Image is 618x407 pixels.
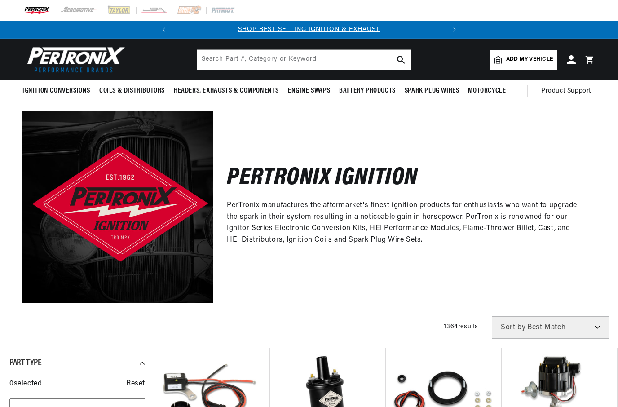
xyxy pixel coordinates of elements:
span: Motorcycle [468,86,506,96]
div: Announcement [173,25,446,35]
button: Translation missing: en.sections.announcements.previous_announcement [155,21,173,39]
span: Spark Plug Wires [405,86,459,96]
h2: Pertronix Ignition [227,168,418,189]
select: Sort by [492,316,609,339]
summary: Coils & Distributors [95,80,169,102]
a: Add my vehicle [490,50,557,70]
span: 1364 results [444,323,478,330]
span: Part Type [9,358,41,367]
span: 0 selected [9,378,42,390]
img: Pertronix Ignition [22,111,213,302]
span: Battery Products [339,86,396,96]
span: Ignition Conversions [22,86,90,96]
span: Sort by [501,324,525,331]
summary: Battery Products [335,80,400,102]
input: Search Part #, Category or Keyword [197,50,411,70]
img: Pertronix [22,44,126,75]
summary: Ignition Conversions [22,80,95,102]
summary: Engine Swaps [283,80,335,102]
p: PerTronix manufactures the aftermarket's finest ignition products for enthusiasts who want to upg... [227,200,582,246]
span: Product Support [541,86,591,96]
button: Translation missing: en.sections.announcements.next_announcement [446,21,463,39]
summary: Spark Plug Wires [400,80,464,102]
span: Add my vehicle [506,55,553,64]
summary: Motorcycle [463,80,510,102]
button: search button [391,50,411,70]
div: 1 of 2 [173,25,446,35]
a: SHOP BEST SELLING IGNITION & EXHAUST [238,26,380,33]
span: Engine Swaps [288,86,330,96]
summary: Product Support [541,80,596,102]
summary: Headers, Exhausts & Components [169,80,283,102]
span: Reset [126,378,145,390]
span: Coils & Distributors [99,86,165,96]
span: Headers, Exhausts & Components [174,86,279,96]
